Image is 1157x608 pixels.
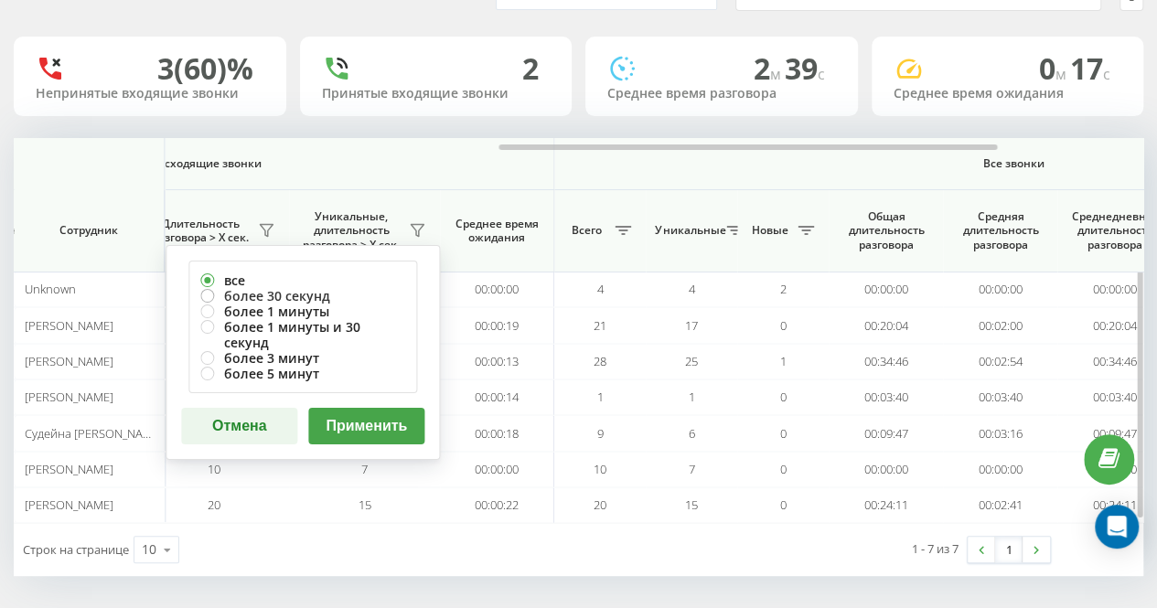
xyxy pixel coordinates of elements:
[943,487,1057,523] td: 00:02:41
[23,541,129,558] span: Строк на странице
[829,487,943,523] td: 00:24:11
[24,461,112,477] span: [PERSON_NAME]
[440,415,554,451] td: 00:00:18
[1055,64,1070,84] span: м
[147,217,252,245] span: Длительность разговора > Х сек.
[440,452,554,487] td: 00:00:00
[780,317,787,334] span: 0
[594,353,606,369] span: 28
[829,452,943,487] td: 00:00:00
[440,272,554,307] td: 00:00:00
[361,461,368,477] span: 7
[957,209,1044,252] span: Средняя длительность разговора
[322,86,551,101] div: Принятые входящие звонки
[829,307,943,343] td: 00:20:04
[594,496,606,513] span: 20
[1070,48,1110,88] span: 17
[208,461,220,477] span: 10
[24,496,112,513] span: [PERSON_NAME]
[440,379,554,415] td: 00:00:14
[24,425,162,442] span: Судейна [PERSON_NAME]
[594,461,606,477] span: 10
[829,415,943,451] td: 00:09:47
[200,288,405,304] label: более 30 секунд
[594,317,606,334] span: 21
[780,425,787,442] span: 0
[912,539,959,558] div: 1 - 7 из 7
[359,496,371,513] span: 15
[943,379,1057,415] td: 00:03:40
[943,344,1057,379] td: 00:02:54
[522,51,539,86] div: 2
[943,307,1057,343] td: 00:02:00
[36,86,264,101] div: Непринятые входящие звонки
[685,496,698,513] span: 15
[689,425,695,442] span: 6
[597,389,604,405] span: 1
[780,353,787,369] span: 1
[754,48,785,88] span: 2
[842,209,929,252] span: Общая длительность разговора
[440,344,554,379] td: 00:00:13
[746,223,792,238] span: Новые
[894,86,1122,101] div: Среднее время ожидания
[689,461,695,477] span: 7
[24,353,112,369] span: [PERSON_NAME]
[995,537,1023,562] a: 1
[780,281,787,297] span: 2
[563,223,609,238] span: Всего
[780,461,787,477] span: 0
[24,389,112,405] span: [PERSON_NAME]
[943,452,1057,487] td: 00:00:00
[1039,48,1070,88] span: 0
[142,540,156,559] div: 10
[685,317,698,334] span: 17
[200,304,405,319] label: более 1 минуты
[200,272,405,288] label: все
[943,272,1057,307] td: 00:00:00
[298,209,403,252] span: Уникальные, длительность разговора > Х сек.
[29,223,148,238] span: Сотрудник
[597,425,604,442] span: 9
[689,389,695,405] span: 1
[829,272,943,307] td: 00:00:00
[200,350,405,366] label: более 3 минут
[181,408,297,444] button: Отмена
[1103,64,1110,84] span: c
[689,281,695,297] span: 4
[780,496,787,513] span: 0
[200,366,405,381] label: более 5 минут
[829,379,943,415] td: 00:03:40
[943,415,1057,451] td: 00:03:16
[454,217,540,245] span: Среднее время ожидания
[607,86,836,101] div: Среднее время разговора
[200,319,405,350] label: более 1 минуты и 30 секунд
[24,281,75,297] span: Unknown
[770,64,785,84] span: м
[829,344,943,379] td: 00:34:46
[597,281,604,297] span: 4
[24,317,112,334] span: [PERSON_NAME]
[1095,505,1139,549] div: Open Intercom Messenger
[780,389,787,405] span: 0
[818,64,825,84] span: c
[440,487,554,523] td: 00:00:22
[308,408,424,444] button: Применить
[785,48,825,88] span: 39
[685,353,698,369] span: 25
[440,307,554,343] td: 00:00:19
[655,223,721,238] span: Уникальные
[208,496,220,513] span: 20
[157,51,253,86] div: 3 (60)%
